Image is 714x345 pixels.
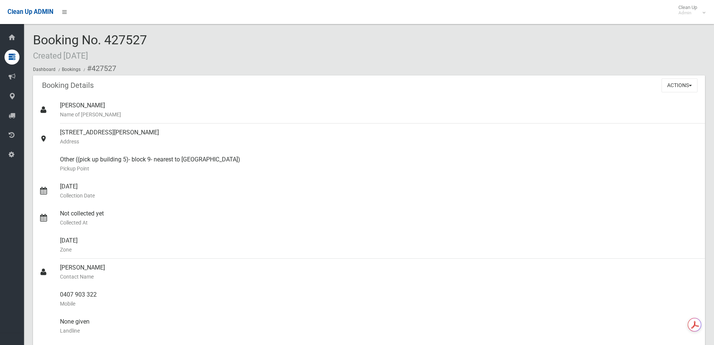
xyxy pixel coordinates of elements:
[60,191,699,200] small: Collection Date
[662,78,698,92] button: Actions
[60,286,699,313] div: 0407 903 322
[678,10,697,16] small: Admin
[60,178,699,205] div: [DATE]
[60,205,699,232] div: Not collected yet
[33,78,103,93] header: Booking Details
[60,218,699,227] small: Collected At
[60,326,699,335] small: Landline
[60,164,699,173] small: Pickup Point
[60,124,699,151] div: [STREET_ADDRESS][PERSON_NAME]
[62,67,81,72] a: Bookings
[60,259,699,286] div: [PERSON_NAME]
[60,245,699,254] small: Zone
[60,313,699,340] div: None given
[60,137,699,146] small: Address
[60,110,699,119] small: Name of [PERSON_NAME]
[33,67,55,72] a: Dashboard
[60,299,699,308] small: Mobile
[60,272,699,281] small: Contact Name
[675,5,705,16] span: Clean Up
[82,62,116,75] li: #427527
[33,51,88,60] small: Created [DATE]
[60,96,699,124] div: [PERSON_NAME]
[60,232,699,259] div: [DATE]
[33,32,147,62] span: Booking No. 427527
[7,8,53,15] span: Clean Up ADMIN
[60,151,699,178] div: Other ((pick up building 5)- block 9- nearest to [GEOGRAPHIC_DATA])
